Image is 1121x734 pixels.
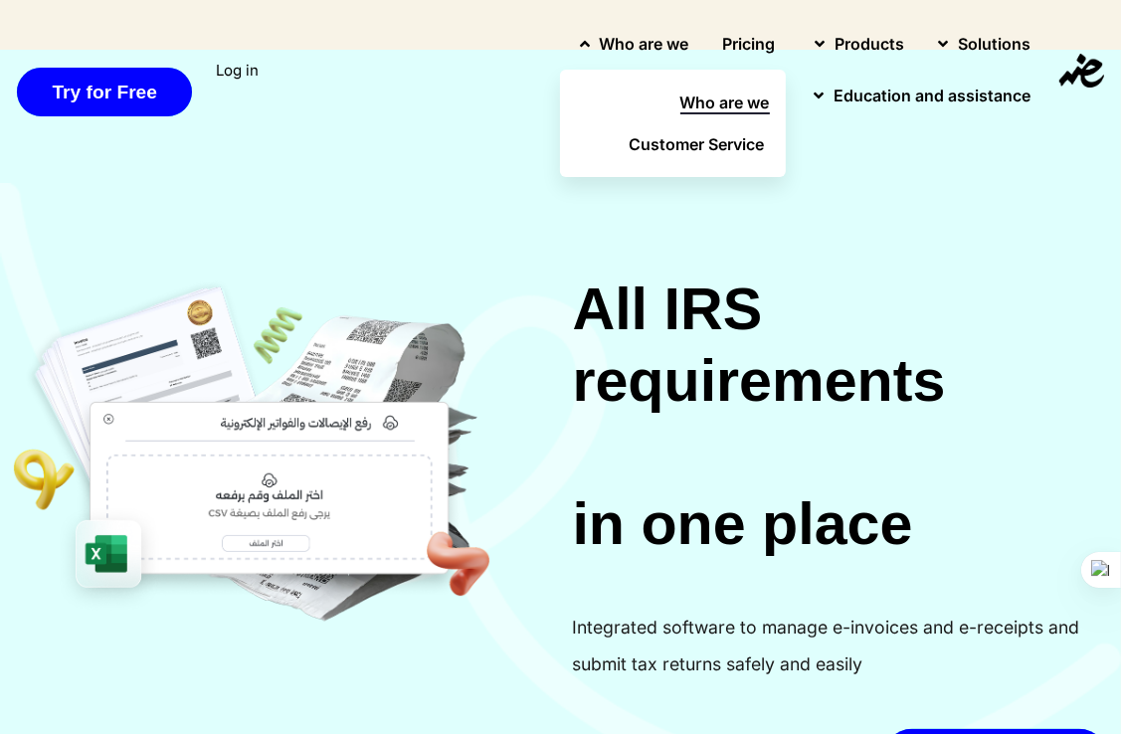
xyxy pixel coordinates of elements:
span: Education and assistance [835,84,1031,107]
a: Log in [216,63,259,78]
h2: All IRS requirements in one place [573,274,1110,560]
span: Who are we [600,32,689,56]
span: Try for Free [52,83,157,101]
span: Solutions [959,32,1031,56]
span: Who are we [680,91,770,114]
a: Education and assistance [795,70,1045,121]
span: Products [836,32,905,56]
img: eDariba [1059,54,1103,88]
span: Pricing [723,32,776,56]
a: eDariba [1059,52,1103,89]
a: Who are we [560,82,786,123]
a: Customer Service [560,123,786,165]
a: Pricing [703,18,796,70]
span: Customer Service [630,132,765,156]
a: Products [796,18,919,70]
p: Integrated software to manage e-invoices and e-receipts and submit tax returns safely and easily [573,610,1110,683]
a: Who are we [560,18,703,70]
a: Solutions [919,18,1045,70]
a: Try for Free [17,68,192,116]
